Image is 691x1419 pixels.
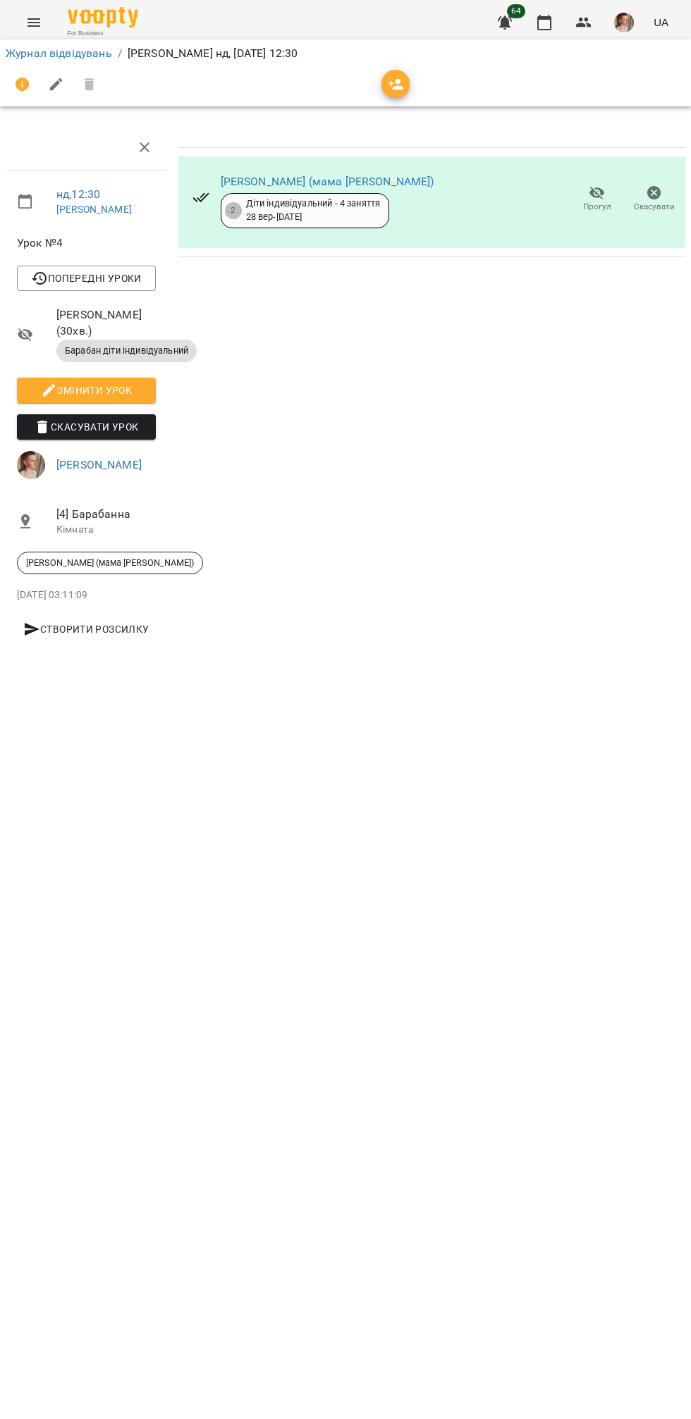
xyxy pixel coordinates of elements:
[614,13,634,32] img: 17edbb4851ce2a096896b4682940a88a.jfif
[634,201,675,213] span: Скасувати
[17,266,156,291] button: Попередні уроки
[17,451,45,479] img: 17edbb4851ce2a096896b4682940a88a.jfif
[17,6,51,39] button: Menu
[568,180,625,219] button: Прогул
[28,382,145,399] span: Змінити урок
[507,4,525,18] span: 64
[225,202,242,219] div: 2
[28,270,145,287] span: Попередні уроки
[118,45,122,62] li: /
[6,45,685,62] nav: breadcrumb
[17,378,156,403] button: Змінити урок
[17,414,156,440] button: Скасувати Урок
[17,616,156,642] button: Створити розсилку
[246,197,381,223] div: Діти індивідуальний - 4 заняття 28 вер - [DATE]
[221,175,434,188] a: [PERSON_NAME] (мама [PERSON_NAME])
[18,557,202,569] span: [PERSON_NAME] (мама [PERSON_NAME])
[56,204,132,215] a: [PERSON_NAME]
[56,187,100,201] a: нд , 12:30
[128,45,298,62] p: [PERSON_NAME] нд, [DATE] 12:30
[56,506,156,523] span: [4] Барабанна
[654,15,668,30] span: UA
[68,7,138,27] img: Voopty Logo
[56,523,156,537] p: Кімната
[56,306,156,340] span: [PERSON_NAME] ( 30 хв. )
[56,458,142,471] a: [PERSON_NAME]
[6,47,112,60] a: Журнал відвідувань
[17,552,203,574] div: [PERSON_NAME] (мама [PERSON_NAME])
[583,201,611,213] span: Прогул
[17,235,156,252] span: Урок №4
[625,180,683,219] button: Скасувати
[17,588,156,602] p: [DATE] 03:11:09
[23,621,150,638] span: Створити розсилку
[68,29,138,38] span: For Business
[648,9,674,35] button: UA
[28,419,145,435] span: Скасувати Урок
[56,345,197,357] span: Барабан діти індивідуальний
